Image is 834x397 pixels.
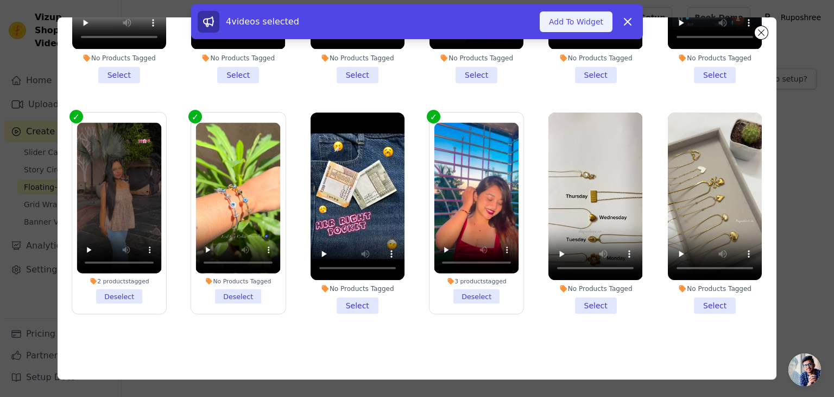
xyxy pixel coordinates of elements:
div: 3 products tagged [434,277,519,285]
div: No Products Tagged [548,284,642,293]
div: No Products Tagged [196,277,281,285]
div: No Products Tagged [191,54,285,63]
span: 4 videos selected [226,16,299,27]
button: Add To Widget [540,11,612,32]
div: No Products Tagged [668,284,762,293]
div: No Products Tagged [311,284,405,293]
div: No Products Tagged [311,54,405,63]
div: Open chat [788,353,821,386]
div: No Products Tagged [548,54,642,63]
div: No Products Tagged [429,54,523,63]
div: No Products Tagged [72,54,166,63]
div: No Products Tagged [668,54,762,63]
div: 2 products tagged [77,277,161,285]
